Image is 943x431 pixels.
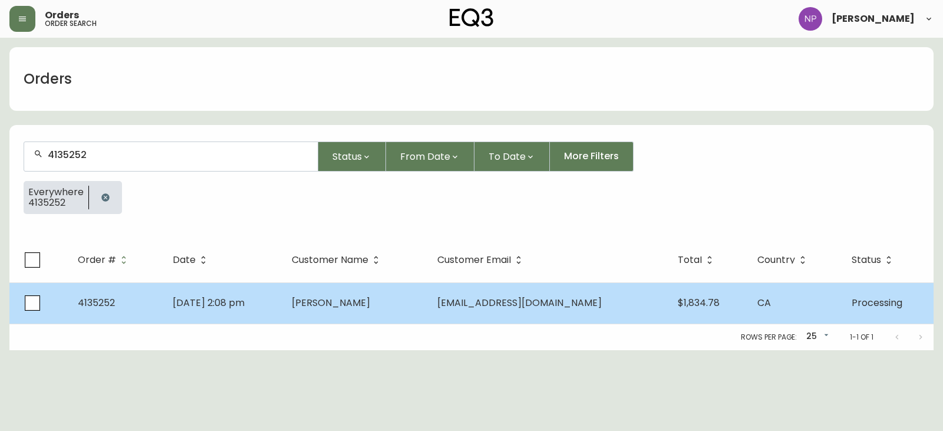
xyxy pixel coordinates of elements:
img: 50f1e64a3f95c89b5c5247455825f96f [799,7,822,31]
span: To Date [489,149,526,164]
span: From Date [400,149,450,164]
span: Status [852,256,881,264]
span: Country [757,255,810,265]
span: Processing [852,296,902,310]
span: Total [678,256,702,264]
span: Status [332,149,362,164]
span: $1,834.78 [678,296,720,310]
span: [PERSON_NAME] [292,296,370,310]
span: Everywhere [28,187,84,198]
span: More Filters [564,150,619,163]
span: Customer Email [437,255,526,265]
span: Total [678,255,717,265]
button: To Date [474,142,550,172]
span: Order # [78,256,116,264]
span: Country [757,256,795,264]
span: Customer Email [437,256,511,264]
button: From Date [386,142,474,172]
span: [DATE] 2:08 pm [173,296,245,310]
span: Date [173,255,211,265]
span: 4135252 [28,198,84,208]
span: 4135252 [78,296,115,310]
input: Search [48,149,308,160]
span: Orders [45,11,79,20]
h5: order search [45,20,97,27]
img: logo [450,8,493,27]
span: Customer Name [292,256,368,264]
p: Rows per page: [741,332,797,343]
span: CA [757,296,771,310]
button: More Filters [550,142,634,172]
span: Date [173,256,196,264]
p: 1-1 of 1 [850,332,873,343]
div: 25 [802,327,831,347]
span: Status [852,255,896,265]
span: [PERSON_NAME] [832,14,915,24]
span: [EMAIL_ADDRESS][DOMAIN_NAME] [437,296,602,310]
span: Order # [78,255,131,265]
span: Customer Name [292,255,384,265]
h1: Orders [24,69,72,89]
button: Status [318,142,386,172]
